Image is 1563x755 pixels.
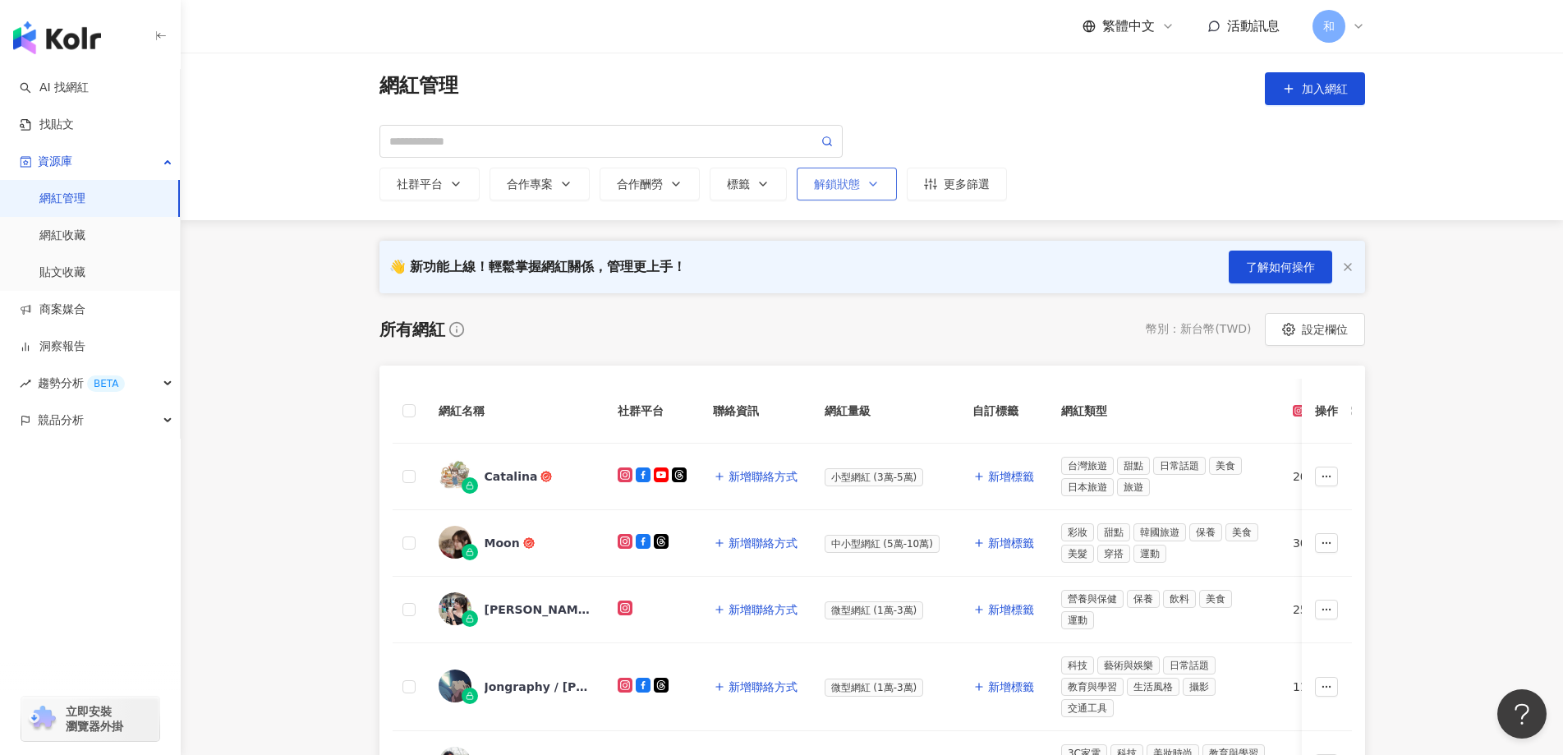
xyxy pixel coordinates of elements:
a: 找貼文 [20,117,74,133]
div: 所有網紅 [379,318,445,341]
th: 網紅量級 [811,379,959,444]
span: 和 [1323,17,1335,35]
span: 新增聯絡方式 [729,680,798,693]
div: 11,217 [1293,678,1355,696]
th: 操作 [1303,379,1352,444]
div: 幣別 ： 新台幣 ( TWD ) [1146,321,1251,338]
span: 科技 [1061,656,1094,674]
a: 洞察報告 [20,338,85,355]
span: 日本旅遊 [1061,478,1114,496]
span: 繁體中文 [1102,17,1155,35]
div: Jongraphy / [PERSON_NAME] [485,679,591,695]
button: 新增聯絡方式 [713,593,798,626]
div: 追蹤數 [1293,402,1342,420]
div: Catalina [485,468,538,485]
th: 網紅類型 [1048,379,1280,444]
a: 網紅管理 [39,191,85,207]
button: 新增標籤 [972,593,1035,626]
span: 新增標籤 [988,536,1034,550]
button: 新增標籤 [972,527,1035,559]
a: searchAI 找網紅 [20,80,89,96]
span: 小型網紅 (3萬-5萬) [825,468,924,486]
th: 聯絡資訊 [700,379,811,444]
span: 美食 [1209,457,1242,475]
span: 營養與保健 [1061,590,1124,608]
button: 社群平台 [379,168,480,200]
span: 彩妝 [1061,523,1094,541]
span: 飲料 [1163,590,1196,608]
img: KOL Avatar [439,459,471,492]
div: BETA [87,375,125,392]
div: 25,590 [1293,601,1355,619]
span: rise [20,378,31,389]
span: 旅遊 [1117,478,1150,496]
span: 美髮 [1061,545,1094,563]
span: 運動 [1133,545,1166,563]
span: 立即安裝 瀏覽器外掛 [66,704,123,734]
th: 自訂標籤 [959,379,1048,444]
img: KOL Avatar [439,670,471,702]
div: 標籤 [727,177,770,191]
span: 日常話題 [1153,457,1206,475]
span: 台灣旅遊 [1061,457,1114,475]
span: 新增標籤 [988,680,1034,693]
span: 活動訊息 [1227,18,1280,34]
div: 20,627 [1293,467,1355,486]
span: 加入網紅 [1302,82,1348,95]
a: 貼文收藏 [39,265,85,281]
th: 網紅名稱 [425,379,605,444]
button: 更多篩選 [907,168,1007,200]
span: 微型網紅 (1萬-3萬) [825,679,924,697]
img: chrome extension [26,706,58,732]
span: 交通工具 [1061,699,1114,717]
span: 甜點 [1097,523,1130,541]
span: 生活風格 [1127,678,1179,696]
span: 教育與學習 [1061,678,1124,696]
div: 👋 新功能上線！輕鬆掌握網紅關係，管理更上手！ [389,258,687,276]
div: Moon [485,535,520,551]
span: 新增聯絡方式 [729,470,798,483]
span: 保養 [1189,523,1222,541]
a: 網紅收藏 [39,228,85,244]
span: 設定欄位 [1302,323,1348,336]
button: 標籤 [710,168,787,200]
a: chrome extension立即安裝 瀏覽器外掛 [21,697,159,741]
span: 韓國旅遊 [1133,523,1186,541]
th: 社群平台 [605,379,700,444]
span: 網紅管理 [379,72,458,105]
a: 商案媒合 [20,302,85,318]
button: 加入網紅 [1265,72,1365,105]
span: 趨勢分析 [38,365,125,402]
span: 新增標籤 [988,470,1034,483]
div: 合作酬勞 [617,177,683,191]
span: 新增聯絡方式 [729,603,798,616]
div: 合作專案 [507,177,572,191]
span: 新增聯絡方式 [729,536,798,550]
div: 社群平台 [397,177,462,191]
div: [PERSON_NAME] [485,601,591,618]
img: logo [13,21,101,54]
div: 解鎖狀態 [814,177,880,191]
span: 微型網紅 (1萬-3萬) [825,601,924,619]
iframe: Help Scout Beacon - Open [1497,689,1547,739]
span: 競品分析 [38,402,84,439]
span: 運動 [1061,611,1094,629]
button: 了解如何操作 [1229,251,1332,283]
div: 30,396 [1293,534,1355,552]
button: 新增標籤 [972,460,1035,493]
span: 日常話題 [1163,656,1216,674]
span: 保養 [1127,590,1160,608]
button: 新增標籤 [972,670,1035,703]
button: 新增聯絡方式 [713,527,798,559]
button: 新增聯絡方式 [713,670,798,703]
button: 合作專案 [490,168,590,200]
span: 甜點 [1117,457,1150,475]
img: KOL Avatar [439,526,471,559]
span: 美食 [1199,590,1232,608]
button: 新增聯絡方式 [713,460,798,493]
div: 更多篩選 [924,177,990,191]
button: 解鎖狀態 [797,168,897,200]
img: KOL Avatar [439,592,471,625]
span: 資源庫 [38,143,72,180]
button: 設定欄位 [1265,313,1365,346]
